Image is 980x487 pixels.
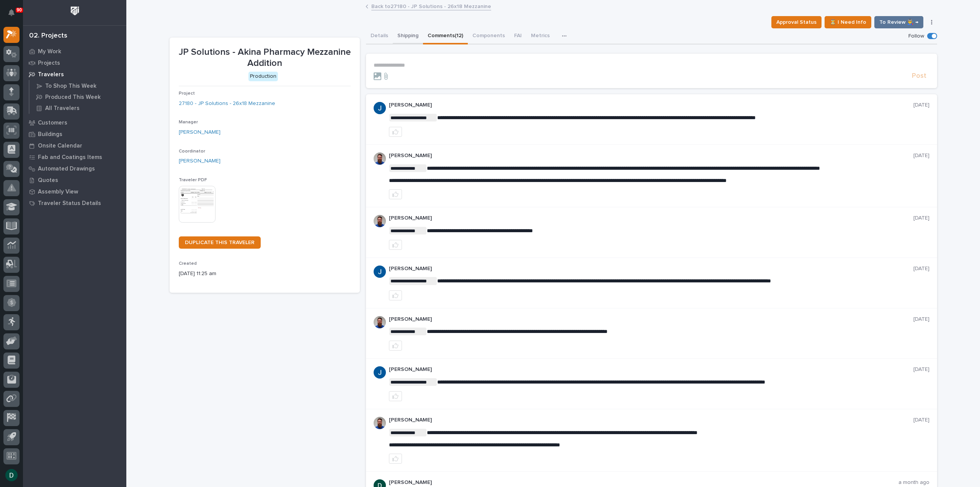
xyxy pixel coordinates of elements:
button: Shipping [393,28,423,44]
a: DUPLICATE THIS TRAVELER [179,236,261,249]
p: [PERSON_NAME] [389,479,898,486]
a: Automated Drawings [23,163,126,174]
p: a month ago [898,479,929,486]
a: 27180 - JP Solutions - 26x18 Mezzanine [179,100,275,108]
img: ACg8ocIvQgbKnUI1OLQ1VS3mm8sq0p2BVcNzpCu_ubKm4b8z_eaaoA=s96-c [374,366,386,379]
button: Notifications [3,5,20,21]
p: [PERSON_NAME] [389,417,913,423]
button: Components [468,28,510,44]
span: Created [179,261,197,266]
p: [PERSON_NAME] [389,215,913,221]
a: Projects [23,57,126,69]
p: JP Solutions - Akina Pharmacy Mezzanine Addition [179,47,351,69]
span: Traveler PDF [179,178,207,182]
p: Follow [908,33,924,39]
button: like this post [389,341,402,351]
button: users-avatar [3,467,20,483]
span: Post [912,72,926,80]
img: 6hTokn1ETDGPf9BPokIQ [374,215,386,227]
img: Workspace Logo [68,4,82,18]
a: Onsite Calendar [23,140,126,151]
img: 6hTokn1ETDGPf9BPokIQ [374,316,386,328]
a: Assembly View [23,186,126,197]
span: To Review 👨‍🏭 → [879,18,918,27]
p: Fab and Coatings Items [38,154,102,161]
p: [PERSON_NAME] [389,316,913,323]
img: 6hTokn1ETDGPf9BPokIQ [374,152,386,165]
span: Manager [179,120,198,125]
button: like this post [389,454,402,464]
button: Metrics [526,28,554,44]
p: Produced This Week [45,94,101,101]
p: To Shop This Week [45,83,96,90]
a: Customers [23,117,126,128]
p: Onsite Calendar [38,143,82,149]
a: Quotes [23,174,126,186]
p: [PERSON_NAME] [389,152,913,159]
span: ⏳ I Need Info [830,18,866,27]
button: like this post [389,290,402,300]
a: Traveler Status Details [23,197,126,209]
p: My Work [38,48,61,55]
a: Produced This Week [29,92,126,102]
span: Coordinator [179,149,205,154]
span: Approval Status [776,18,817,27]
button: Approval Status [771,16,822,28]
img: ACg8ocIvQgbKnUI1OLQ1VS3mm8sq0p2BVcNzpCu_ubKm4b8z_eaaoA=s96-c [374,102,386,114]
p: [DATE] [913,152,929,159]
p: [PERSON_NAME] [389,266,913,272]
p: Automated Drawings [38,166,95,172]
button: like this post [389,391,402,401]
a: All Travelers [29,103,126,113]
button: like this post [389,189,402,199]
p: All Travelers [45,105,80,112]
p: Projects [38,60,60,67]
p: Assembly View [38,189,78,195]
a: [PERSON_NAME] [179,157,220,165]
a: Buildings [23,128,126,140]
button: To Review 👨‍🏭 → [874,16,923,28]
button: Comments (12) [423,28,468,44]
button: FAI [510,28,526,44]
a: Travelers [23,69,126,80]
p: Quotes [38,177,58,184]
p: Customers [38,120,67,126]
p: [DATE] [913,417,929,423]
p: [PERSON_NAME] [389,102,913,108]
p: Buildings [38,131,62,138]
img: 6hTokn1ETDGPf9BPokIQ [374,417,386,429]
div: Notifications90 [10,9,20,21]
a: To Shop This Week [29,80,126,91]
p: [PERSON_NAME] [389,366,913,373]
p: Travelers [38,71,64,78]
a: Fab and Coatings Items [23,151,126,163]
button: like this post [389,240,402,250]
img: ACg8ocIvQgbKnUI1OLQ1VS3mm8sq0p2BVcNzpCu_ubKm4b8z_eaaoA=s96-c [374,266,386,278]
a: My Work [23,46,126,57]
div: Production [248,72,278,81]
p: [DATE] [913,366,929,373]
a: Back to27180 - JP Solutions - 26x18 Mezzanine [371,2,491,10]
button: Post [909,72,929,80]
p: [DATE] [913,102,929,108]
span: Project [179,91,195,96]
a: [PERSON_NAME] [179,128,220,136]
span: DUPLICATE THIS TRAVELER [185,240,255,245]
p: [DATE] [913,215,929,221]
button: ⏳ I Need Info [825,16,871,28]
div: 02. Projects [29,32,67,40]
p: Traveler Status Details [38,200,101,207]
p: 90 [17,7,22,13]
button: Details [366,28,393,44]
p: [DATE] [913,266,929,272]
p: [DATE] 11:25 am [179,270,351,278]
button: like this post [389,127,402,137]
p: [DATE] [913,316,929,323]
